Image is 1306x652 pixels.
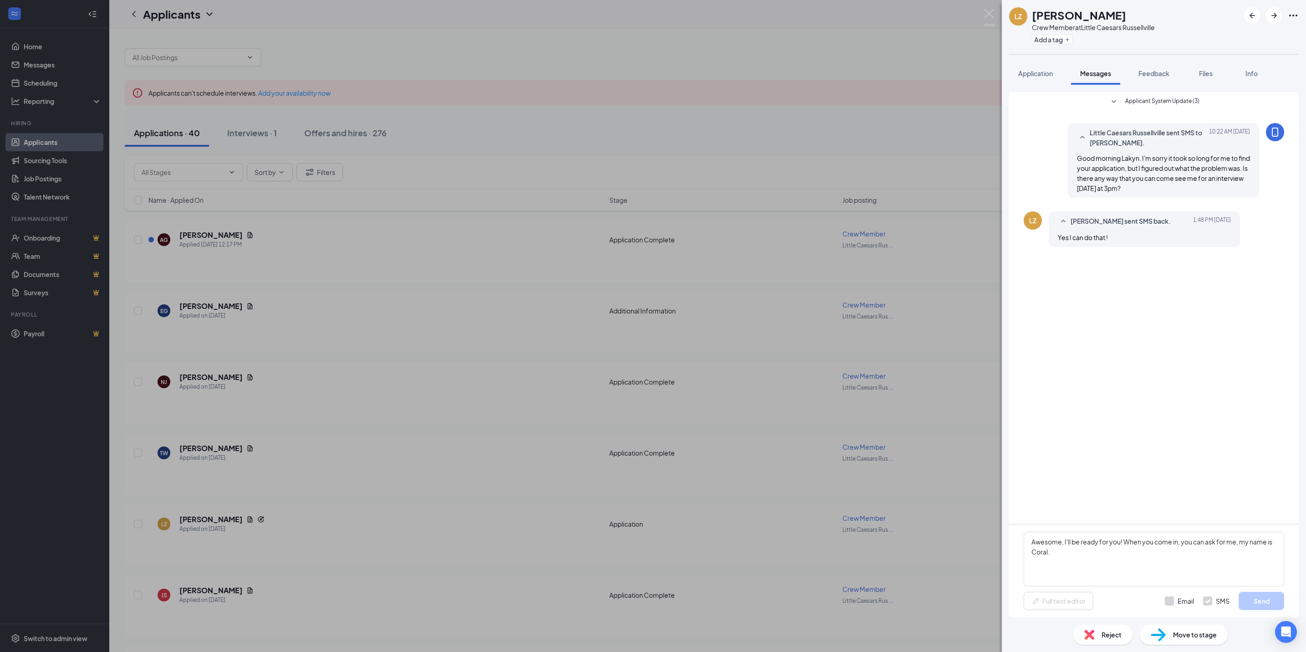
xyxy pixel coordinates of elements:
div: LZ [1029,216,1036,225]
textarea: Awesome, I'll be ready for you! When you come in, you can ask for me, my name is Coral. [1024,532,1284,586]
span: Application [1018,69,1053,77]
span: [PERSON_NAME] sent SMS back. [1071,216,1171,227]
span: Files [1199,69,1213,77]
svg: Pen [1031,596,1041,606]
button: SmallChevronDownApplicant System Update (3) [1108,97,1199,108]
svg: MobileSms [1270,127,1280,138]
button: ArrowRight [1266,7,1282,24]
button: ArrowLeftNew [1244,7,1260,24]
span: Info [1245,69,1258,77]
span: Little Caesars Russellville sent SMS to [PERSON_NAME]. [1090,128,1209,148]
span: [DATE] 10:22 AM [1209,128,1250,148]
button: Send [1239,592,1284,610]
span: Yes I can do that ! [1058,233,1108,241]
div: Crew Member at Little Caesars Russellville [1032,23,1155,32]
svg: SmallChevronUp [1058,216,1069,227]
svg: SmallChevronDown [1108,97,1119,108]
span: Messages [1080,69,1111,77]
svg: ArrowLeftNew [1247,10,1258,21]
span: Applicant System Update (3) [1125,97,1199,108]
span: Move to stage [1173,630,1217,640]
span: [DATE] 1:48 PM [1193,216,1231,227]
svg: Plus [1065,37,1070,42]
svg: Ellipses [1288,10,1299,21]
button: PlusAdd a tag [1032,35,1072,44]
svg: ArrowRight [1269,10,1280,21]
span: Reject [1102,630,1122,640]
h1: [PERSON_NAME] [1032,7,1126,23]
span: Feedback [1138,69,1169,77]
span: Good morning Lakyn. I'm sorry it took so long for me to find your application, but I figured out ... [1077,154,1250,192]
button: Full text editorPen [1024,592,1093,610]
svg: SmallChevronUp [1077,132,1088,143]
div: LZ [1015,12,1022,21]
div: Open Intercom Messenger [1275,621,1297,643]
